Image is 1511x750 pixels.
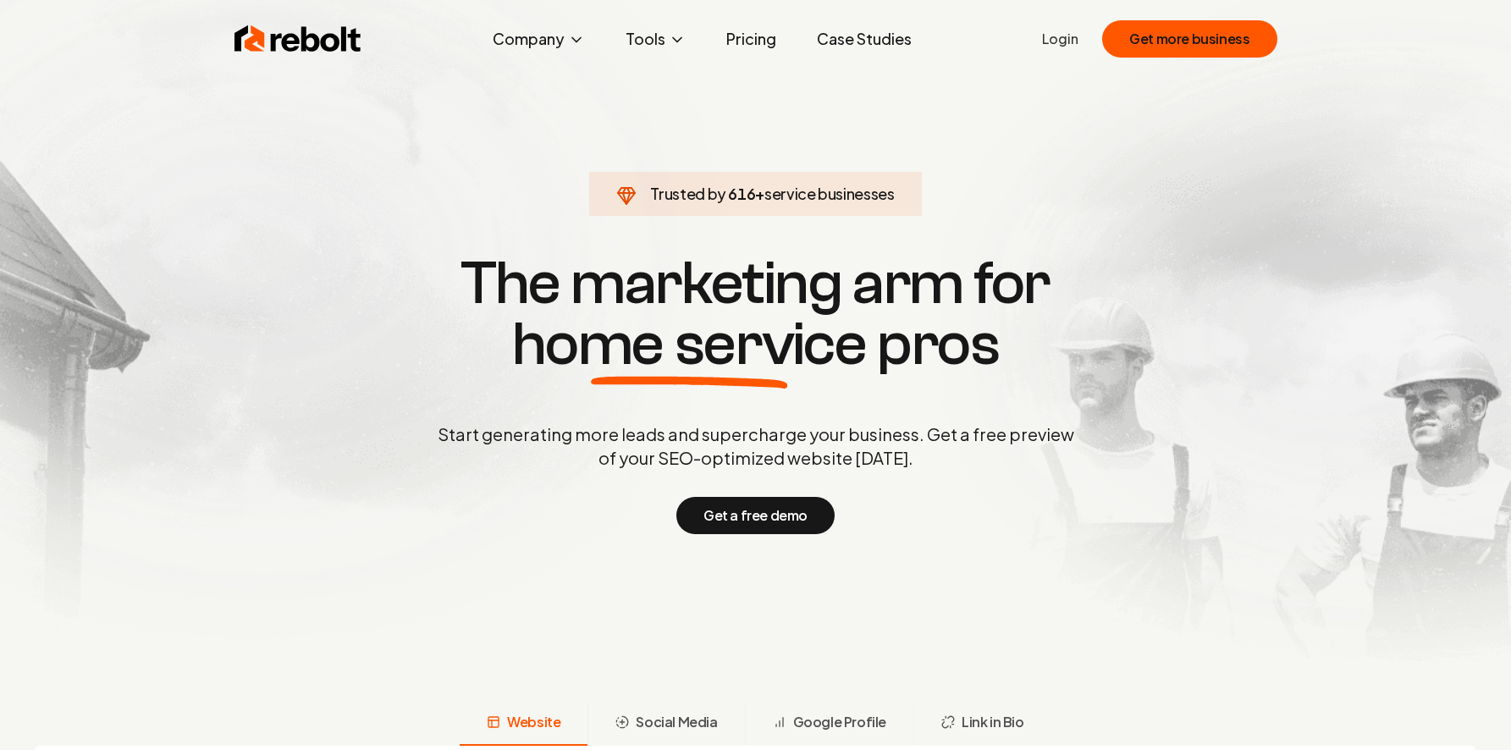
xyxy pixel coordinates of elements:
button: Company [479,22,598,56]
button: Social Media [587,702,744,746]
a: Pricing [713,22,790,56]
span: 616 [728,182,755,206]
span: + [755,184,764,203]
span: Trusted by [650,184,725,203]
span: home service [512,314,867,375]
img: Rebolt Logo [234,22,361,56]
button: Get more business [1102,20,1277,58]
a: Case Studies [803,22,925,56]
h1: The marketing arm for pros [350,253,1162,375]
button: Google Profile [745,702,913,746]
button: Link in Bio [913,702,1051,746]
span: Website [507,712,560,732]
button: Get a free demo [676,497,835,534]
a: Login [1042,29,1078,49]
p: Start generating more leads and supercharge your business. Get a free preview of your SEO-optimiz... [434,422,1078,470]
span: service businesses [764,184,895,203]
span: Google Profile [793,712,886,732]
span: Social Media [636,712,717,732]
button: Website [460,702,587,746]
span: Link in Bio [962,712,1024,732]
button: Tools [612,22,699,56]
